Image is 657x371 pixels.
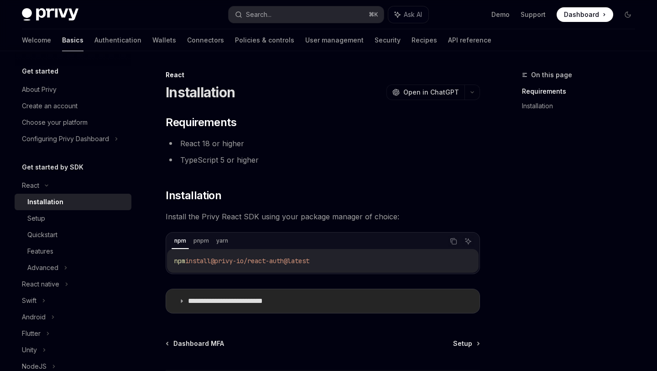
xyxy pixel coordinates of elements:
span: Setup [453,339,472,348]
div: Flutter [22,328,41,339]
a: API reference [448,29,491,51]
span: Requirements [166,115,236,130]
div: Search... [246,9,271,20]
a: Setup [15,210,131,227]
button: Search...⌘K [229,6,383,23]
a: Connectors [187,29,224,51]
div: pnpm [191,235,212,246]
a: Basics [62,29,83,51]
div: About Privy [22,84,57,95]
li: React 18 or higher [166,137,480,150]
a: Quickstart [15,227,131,243]
a: Dashboard MFA [167,339,224,348]
a: Security [375,29,401,51]
img: dark logo [22,8,78,21]
div: Installation [27,196,63,207]
a: Recipes [412,29,437,51]
a: Features [15,243,131,260]
div: Features [27,246,53,257]
a: Create an account [15,98,131,114]
a: Choose your platform [15,114,131,131]
div: React [22,180,39,191]
span: npm [174,257,185,265]
a: Policies & controls [235,29,294,51]
span: Ask AI [404,10,422,19]
span: ⌘ K [369,11,378,18]
div: Choose your platform [22,117,88,128]
button: Ask AI [462,235,474,247]
a: Installation [522,99,642,113]
span: @privy-io/react-auth@latest [211,257,309,265]
a: Demo [491,10,510,19]
span: Dashboard [564,10,599,19]
div: Configuring Privy Dashboard [22,133,109,144]
a: User management [305,29,364,51]
a: Installation [15,194,131,210]
h1: Installation [166,84,235,101]
div: React native [22,279,59,290]
div: Unity [22,344,37,355]
div: Advanced [27,262,58,273]
span: Install the Privy React SDK using your package manager of choice: [166,210,480,223]
button: Copy the contents from the code block [448,235,459,247]
a: Requirements [522,84,642,99]
a: About Privy [15,81,131,98]
div: Create an account [22,101,78,111]
span: Installation [166,188,221,203]
div: yarn [214,235,231,246]
li: TypeScript 5 or higher [166,154,480,166]
div: Swift [22,295,36,306]
button: Toggle dark mode [620,7,635,22]
span: install [185,257,211,265]
div: npm [172,235,189,246]
a: Support [521,10,546,19]
button: Open in ChatGPT [386,85,464,100]
span: Open in ChatGPT [403,88,459,97]
button: Ask AI [388,6,428,23]
h5: Get started [22,66,58,77]
a: Dashboard [557,7,613,22]
a: Welcome [22,29,51,51]
span: On this page [531,69,572,80]
span: Dashboard MFA [173,339,224,348]
div: React [166,70,480,79]
a: Authentication [94,29,141,51]
div: Quickstart [27,229,57,240]
div: Android [22,312,46,323]
a: Wallets [152,29,176,51]
h5: Get started by SDK [22,162,83,173]
div: Setup [27,213,45,224]
a: Setup [453,339,479,348]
